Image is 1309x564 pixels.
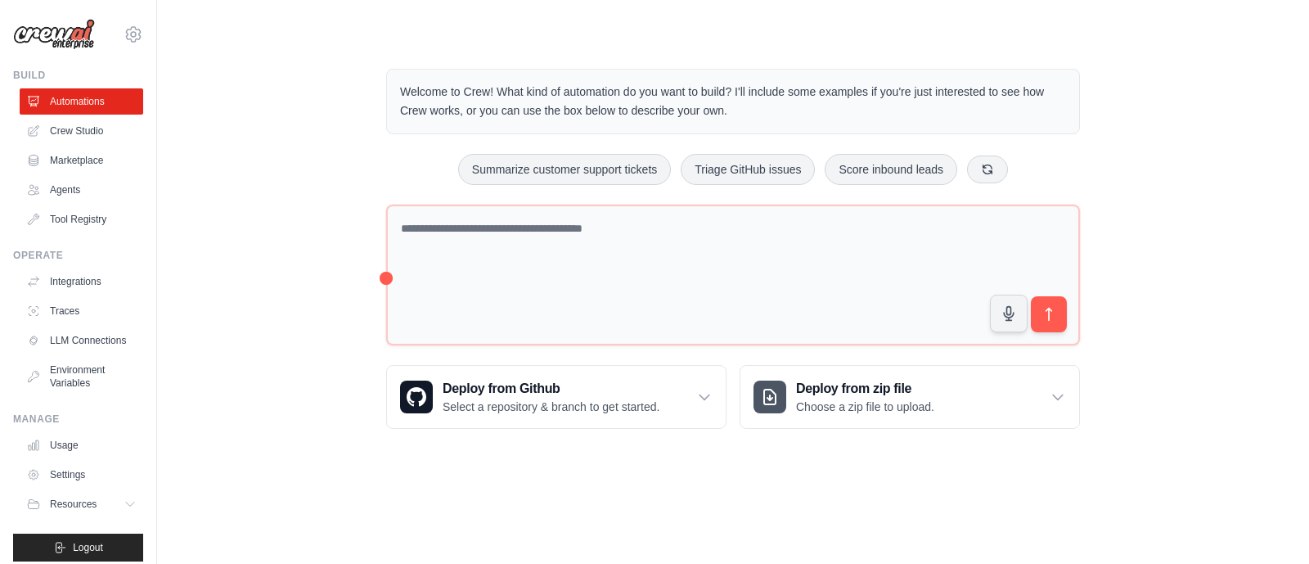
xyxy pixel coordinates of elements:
span: Resources [50,498,97,511]
a: Settings [20,462,143,488]
a: Agents [20,177,143,203]
button: Triage GitHub issues [681,154,815,185]
button: Score inbound leads [825,154,957,185]
button: Summarize customer support tickets [458,154,671,185]
a: Integrations [20,268,143,295]
a: Traces [20,298,143,324]
h3: Deploy from zip file [796,379,934,399]
img: Logo [13,19,95,50]
div: Manage [13,413,143,426]
a: Usage [20,432,143,458]
div: Operate [13,249,143,262]
a: Marketplace [20,147,143,174]
a: Automations [20,88,143,115]
div: Build [13,69,143,82]
p: Choose a zip file to upload. [796,399,934,415]
button: Resources [20,491,143,517]
a: LLM Connections [20,327,143,354]
a: Crew Studio [20,118,143,144]
p: Select a repository & branch to get started. [443,399,659,415]
a: Tool Registry [20,206,143,232]
button: Logout [13,534,143,562]
span: Logout [73,541,103,554]
p: Welcome to Crew! What kind of automation do you want to build? I'll include some examples if you'... [400,83,1066,120]
a: Environment Variables [20,357,143,396]
h3: Deploy from Github [443,379,659,399]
